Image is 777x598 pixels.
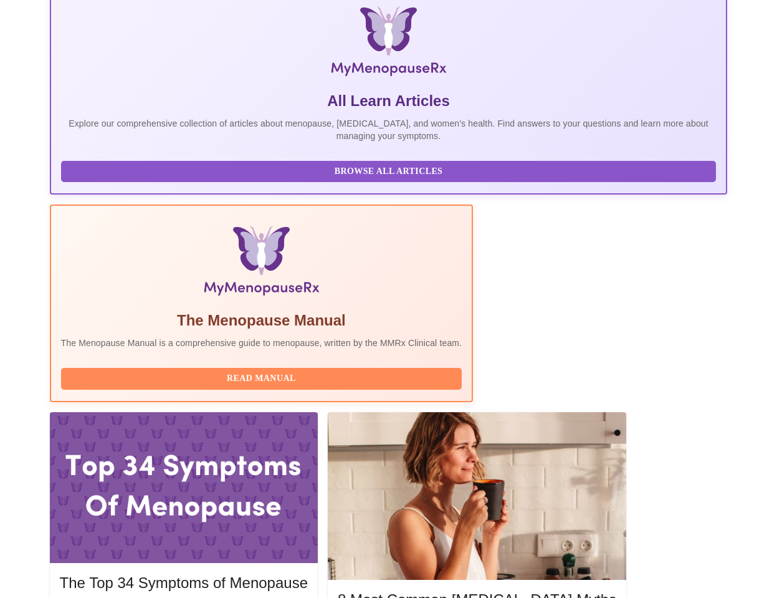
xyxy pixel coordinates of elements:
h5: The Menopause Manual [61,311,462,330]
h5: The Top 34 Symptoms of Menopause [60,573,308,593]
img: Menopause Manual [125,226,398,301]
a: Read Manual [61,372,465,383]
h5: All Learn Articles [61,91,717,111]
a: Browse All Articles [61,165,720,176]
button: Browse All Articles [61,161,717,183]
img: MyMenopauseRx Logo [163,6,614,81]
span: Read Manual [74,371,450,387]
button: Read Manual [61,368,462,390]
p: The Menopause Manual is a comprehensive guide to menopause, written by the MMRx Clinical team. [61,337,462,349]
span: Browse All Articles [74,164,704,180]
p: Explore our comprehensive collection of articles about menopause, [MEDICAL_DATA], and women's hea... [61,117,717,142]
